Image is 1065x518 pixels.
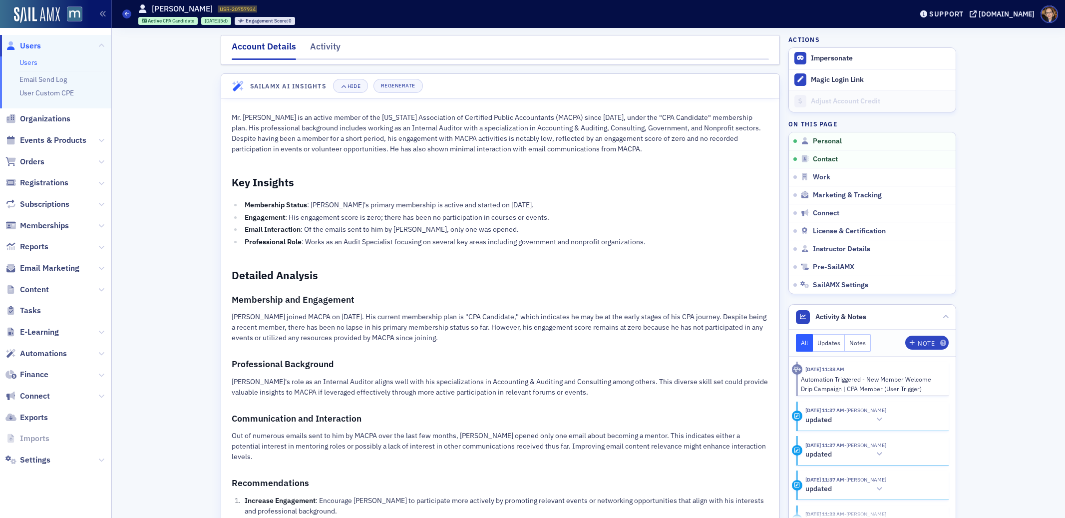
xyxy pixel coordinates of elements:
div: [DOMAIN_NAME] [979,9,1035,18]
span: Registrations [20,177,68,188]
div: 0 [246,18,292,24]
time: 10/1/2025 11:37 AM [805,476,844,483]
a: Exports [5,412,48,423]
button: [DOMAIN_NAME] [970,10,1038,17]
a: Email Send Log [19,75,67,84]
button: Hide [333,79,368,93]
div: 2025-10-01 00:00:00 [201,17,231,25]
span: Memberships [20,220,69,231]
div: Note [918,341,935,346]
span: Exports [20,412,48,423]
span: Personal [813,137,842,146]
li: : His engagement score is zero; there has been no participation in courses or events. [242,212,769,223]
a: User Custom CPE [19,88,74,97]
a: Adjust Account Credit [789,90,956,112]
time: 10/1/2025 11:33 AM [805,511,844,518]
h3: Recommendations [232,476,769,490]
a: Orders [5,156,44,167]
a: Imports [5,433,49,444]
button: updated [805,415,886,425]
span: Connect [20,391,50,402]
span: Events & Products [20,135,86,146]
h1: [PERSON_NAME] [152,3,213,14]
button: updated [805,484,886,495]
span: Subscriptions [20,199,69,210]
a: Users [19,58,37,67]
strong: Engagement [245,213,285,222]
p: Out of numerous emails sent to him by MACPA over the last few months, [PERSON_NAME] opened only o... [232,431,769,462]
a: Settings [5,455,50,466]
span: Active [148,17,163,24]
a: Registrations [5,177,68,188]
time: 10/1/2025 11:37 AM [805,442,844,449]
div: Update [792,480,802,491]
span: Marketing & Tracking [813,191,882,200]
a: Finance [5,369,48,380]
span: Jason Barnes [844,511,886,518]
div: Automation Triggered - New Member Welcome Drip Campaign | CPA Member (User Trigger) [801,375,942,393]
span: Imports [20,433,49,444]
button: Regenerate [373,79,423,93]
span: Tasks [20,305,41,316]
h3: Professional Background [232,357,769,371]
strong: Professional Role [245,237,302,246]
div: Activity [310,40,341,58]
img: SailAMX [67,6,82,22]
span: Content [20,284,49,295]
span: Pre-SailAMX [813,263,854,272]
img: SailAMX [14,7,60,23]
a: Organizations [5,113,70,124]
a: E-Learning [5,327,59,338]
button: Impersonate [811,54,853,63]
button: All [796,334,813,352]
div: Magic Login Link [811,75,951,84]
span: Users [20,40,41,51]
button: Updates [813,334,845,352]
button: Notes [845,334,871,352]
span: [DATE] [205,17,219,24]
span: Finance [20,369,48,380]
h3: Membership and Engagement [232,293,769,307]
span: Engagement Score : [246,17,289,24]
div: Update [792,411,802,421]
h4: SailAMX AI Insights [250,81,326,90]
a: Tasks [5,305,41,316]
a: Automations [5,348,67,359]
span: Organizations [20,113,70,124]
a: Users [5,40,41,51]
p: [PERSON_NAME]'s role as an Internal Auditor aligns well with his specializations in Accounting & ... [232,377,769,398]
div: Hide [348,83,360,89]
h5: updated [805,450,832,459]
span: Email Marketing [20,263,79,274]
h2: Detailed Analysis [232,268,769,282]
h5: updated [805,416,832,425]
span: CPA Candidate [163,17,194,24]
div: Adjust Account Credit [811,97,951,106]
span: Orders [20,156,44,167]
h5: updated [805,485,832,494]
span: Work [813,173,830,182]
span: Activity & Notes [815,312,866,322]
span: Jason Barnes [844,476,886,483]
button: Magic Login Link [789,69,956,90]
span: Automations [20,348,67,359]
span: SailAMX Settings [813,281,868,290]
span: License & Certification [813,227,886,236]
div: Account Details [232,40,296,60]
span: Profile [1041,5,1058,23]
div: Support [929,9,964,18]
strong: Increase Engagement [245,496,316,505]
p: [PERSON_NAME] joined MACPA on [DATE]. His current membership plan is "CPA Candidate," which indic... [232,312,769,343]
a: Reports [5,241,48,252]
a: Connect [5,391,50,402]
span: Jason Barnes [844,442,886,449]
li: : [PERSON_NAME]'s primary membership is active and started on [DATE]. [242,200,769,210]
span: Settings [20,455,50,466]
li: : Of the emails sent to him by [PERSON_NAME], only one was opened. [242,224,769,235]
a: Memberships [5,220,69,231]
li: : Works as an Audit Specialist focusing on several key areas including government and nonprofit o... [242,237,769,247]
h2: Key Insights [232,175,769,189]
time: 10/1/2025 11:38 AM [805,366,844,373]
span: Reports [20,241,48,252]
